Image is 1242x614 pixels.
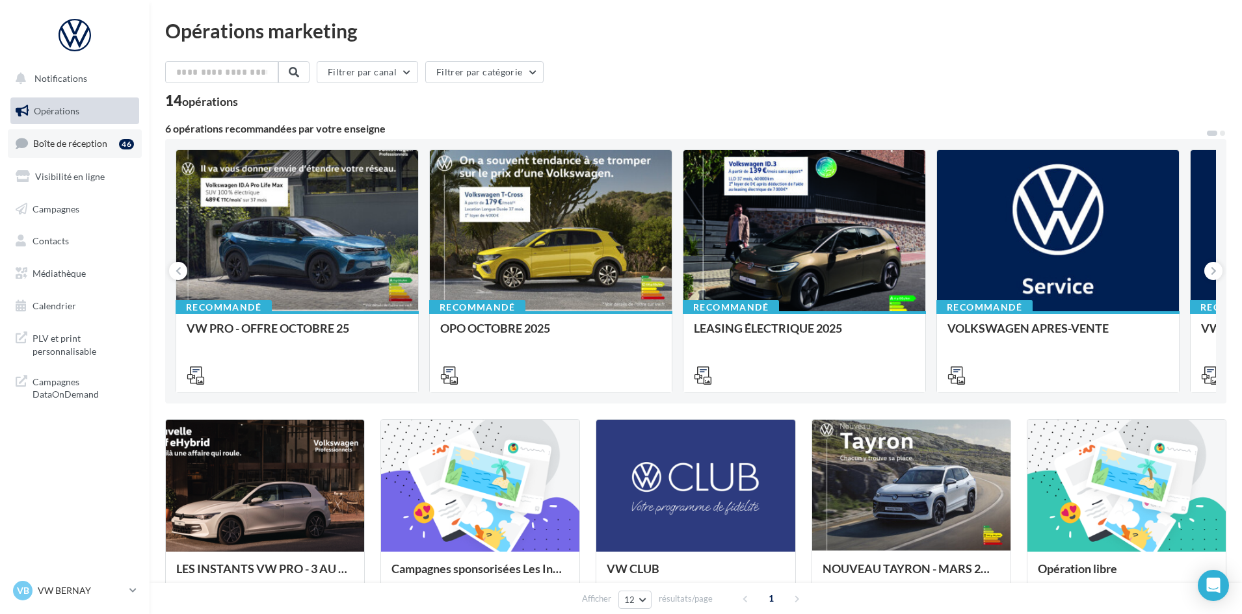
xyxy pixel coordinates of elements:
[8,97,142,125] a: Opérations
[761,588,782,609] span: 1
[440,322,661,348] div: OPO OCTOBRE 2025
[582,593,611,605] span: Afficher
[317,61,418,83] button: Filtrer par canal
[8,260,142,287] a: Médiathèque
[624,595,635,605] span: 12
[823,562,1000,588] div: NOUVEAU TAYRON - MARS 2025
[947,322,1169,348] div: VOLKSWAGEN APRES-VENTE
[187,322,408,348] div: VW PRO - OFFRE OCTOBRE 25
[33,329,134,357] span: PLV et print personnalisable
[1198,570,1229,601] div: Open Intercom Messenger
[165,123,1206,134] div: 6 opérations recommandées par votre enseigne
[8,368,142,406] a: Campagnes DataOnDemand
[8,324,142,363] a: PLV et print personnalisable
[8,163,142,190] a: Visibilité en ligne
[1038,562,1215,588] div: Opération libre
[165,94,238,108] div: 14
[165,21,1226,40] div: Opérations marketing
[34,105,79,116] span: Opérations
[8,129,142,157] a: Boîte de réception46
[659,593,713,605] span: résultats/page
[35,171,105,182] span: Visibilité en ligne
[391,562,569,588] div: Campagnes sponsorisées Les Instants VW Octobre
[607,562,784,588] div: VW CLUB
[8,65,137,92] button: Notifications
[429,300,525,314] div: Recommandé
[176,300,272,314] div: Recommandé
[694,322,915,348] div: LEASING ÉLECTRIQUE 2025
[33,138,107,149] span: Boîte de réception
[33,268,86,279] span: Médiathèque
[936,300,1033,314] div: Recommandé
[8,196,142,223] a: Campagnes
[33,373,134,401] span: Campagnes DataOnDemand
[33,300,76,311] span: Calendrier
[176,562,354,588] div: LES INSTANTS VW PRO - 3 AU [DATE]
[34,73,87,84] span: Notifications
[8,292,142,320] a: Calendrier
[683,300,779,314] div: Recommandé
[33,203,79,214] span: Campagnes
[182,96,238,107] div: opérations
[618,591,652,609] button: 12
[33,235,69,246] span: Contacts
[10,578,139,603] a: VB VW BERNAY
[8,227,142,255] a: Contacts
[119,139,134,149] div: 46
[38,584,124,597] p: VW BERNAY
[17,584,29,597] span: VB
[425,61,544,83] button: Filtrer par catégorie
